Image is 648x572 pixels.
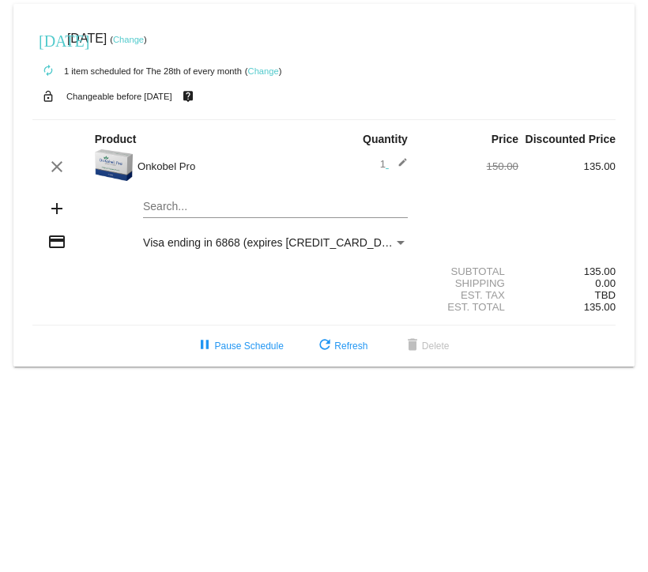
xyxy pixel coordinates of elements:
small: 1 item scheduled for The 28th of every month [32,66,242,76]
button: Delete [390,332,462,360]
mat-icon: live_help [179,86,198,107]
small: Changeable before [DATE] [66,92,172,101]
strong: Discounted Price [526,133,616,145]
mat-icon: [DATE] [39,30,58,49]
div: Shipping [421,277,518,289]
span: Pause Schedule [195,341,283,352]
button: Pause Schedule [183,332,296,360]
mat-select: Payment Method [143,236,408,249]
span: 1 [380,158,408,170]
mat-icon: autorenew [39,62,58,81]
mat-icon: credit_card [47,232,66,251]
div: 150.00 [421,160,518,172]
button: Refresh [303,332,380,360]
mat-icon: edit [389,157,408,176]
div: Subtotal [421,265,518,277]
strong: Product [95,133,137,145]
mat-icon: lock_open [39,86,58,107]
mat-icon: delete [403,337,422,356]
mat-icon: refresh [315,337,334,356]
div: 135.00 [518,265,616,277]
span: TBD [595,289,616,301]
mat-icon: add [47,199,66,218]
img: OnkobelBox_R.png [95,149,134,181]
span: Refresh [315,341,367,352]
div: Est. Total [421,301,518,313]
input: Search... [143,201,408,213]
a: Change [113,35,144,44]
small: ( ) [245,66,282,76]
span: Visa ending in 6868 (expires [CREDIT_CARD_DATA]) [143,236,408,249]
mat-icon: pause [195,337,214,356]
a: Change [248,66,279,76]
div: Est. Tax [421,289,518,301]
small: ( ) [110,35,147,44]
span: 135.00 [584,301,616,313]
span: 0.00 [595,277,616,289]
span: Delete [403,341,450,352]
div: 135.00 [518,160,616,172]
strong: Price [492,133,518,145]
strong: Quantity [363,133,408,145]
mat-icon: clear [47,157,66,176]
div: Onkobel Pro [130,160,324,172]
